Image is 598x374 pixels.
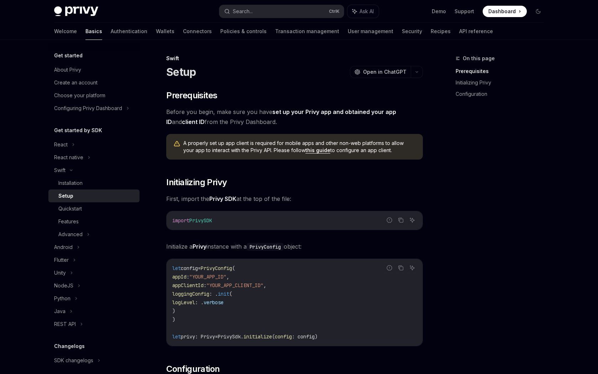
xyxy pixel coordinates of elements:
div: Advanced [58,230,83,239]
a: Security [402,23,422,40]
span: : . [209,291,218,297]
span: appClientId [172,282,204,289]
a: Prerequisites [456,66,550,77]
img: dark logo [54,6,98,16]
a: User management [348,23,393,40]
span: = [215,333,218,340]
span: logLevel [172,299,195,306]
h5: Get started by SDK [54,126,102,135]
span: Initializing Privy [166,177,227,188]
div: Installation [58,179,83,187]
a: Configuration [456,88,550,100]
span: Ctrl K [329,9,340,14]
a: Authentication [111,23,147,40]
span: ( [232,265,235,271]
div: Configuring Privy Dashboard [54,104,122,113]
a: client ID [182,118,205,126]
div: Flutter [54,256,69,264]
span: import [172,217,189,224]
span: : [204,282,206,289]
span: PrivySdk. [218,333,243,340]
strong: Privy SDK [209,195,236,202]
div: Search... [233,7,253,16]
button: Ask AI [347,5,379,18]
span: config [275,333,292,340]
a: Initializing Privy [456,77,550,88]
a: Recipes [431,23,451,40]
span: "YOUR_APP_CLIENT_ID" [206,282,263,289]
h1: Setup [166,66,196,78]
button: Open in ChatGPT [350,66,411,78]
span: "YOUR_APP_ID" [189,274,226,280]
div: Quickstart [58,204,82,213]
span: PrivyConfig [201,265,232,271]
span: config [181,265,198,271]
a: API reference [459,23,493,40]
span: Before you begin, make sure you have and from the Privy Dashboard. [166,107,423,127]
div: Android [54,243,73,251]
a: About Privy [48,63,140,76]
a: set up your Privy app and obtained your app ID [166,108,396,126]
a: Basics [85,23,102,40]
a: Installation [48,177,140,189]
button: Report incorrect code [385,263,394,272]
h5: Changelogs [54,342,85,350]
span: On this page [463,54,495,63]
button: Copy the contents from the code block [396,215,405,225]
div: Swift [54,166,65,175]
code: PrivyConfig [247,243,284,251]
span: appId [172,274,187,280]
a: Demo [432,8,446,15]
span: Open in ChatGPT [363,68,406,76]
div: NodeJS [54,281,73,290]
svg: Warning [173,140,180,147]
span: initialize [243,333,272,340]
div: Swift [166,55,423,62]
div: REST API [54,320,76,328]
div: Create an account [54,78,98,87]
div: SDK changelogs [54,356,93,365]
span: : [187,274,189,280]
a: Support [455,8,474,15]
span: A properly set up app client is required for mobile apps and other non-web platforms to allow you... [183,140,416,154]
span: , [226,274,229,280]
span: Initialize a instance with a object: [166,241,423,251]
div: Choose your platform [54,91,105,100]
a: Connectors [183,23,212,40]
span: loggingConfig [172,291,209,297]
span: let [172,265,181,271]
button: Copy the contents from the code block [396,263,405,272]
span: = [198,265,201,271]
div: About Privy [54,66,81,74]
span: let [172,333,181,340]
a: Dashboard [483,6,527,17]
a: Features [48,215,140,228]
a: Welcome [54,23,77,40]
a: Quickstart [48,202,140,215]
span: Ask AI [360,8,374,15]
div: Java [54,307,65,316]
a: Transaction management [275,23,339,40]
a: Wallets [156,23,174,40]
a: Create an account [48,76,140,89]
h5: Get started [54,51,83,60]
div: Unity [54,269,66,277]
span: privy: Privy [181,333,215,340]
div: React native [54,153,83,162]
strong: Privy [193,243,206,250]
span: , [263,282,266,289]
span: Prerequisites [166,90,217,101]
span: : . [195,299,204,306]
span: Dashboard [488,8,516,15]
a: Policies & controls [220,23,267,40]
span: init [218,291,229,297]
span: : config) [292,333,318,340]
button: Toggle dark mode [533,6,544,17]
span: ( [229,291,232,297]
span: verbose [204,299,224,306]
button: Ask AI [408,263,417,272]
a: Choose your platform [48,89,140,102]
button: Ask AI [408,215,417,225]
a: this guide [305,147,330,154]
span: ) [172,316,175,323]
